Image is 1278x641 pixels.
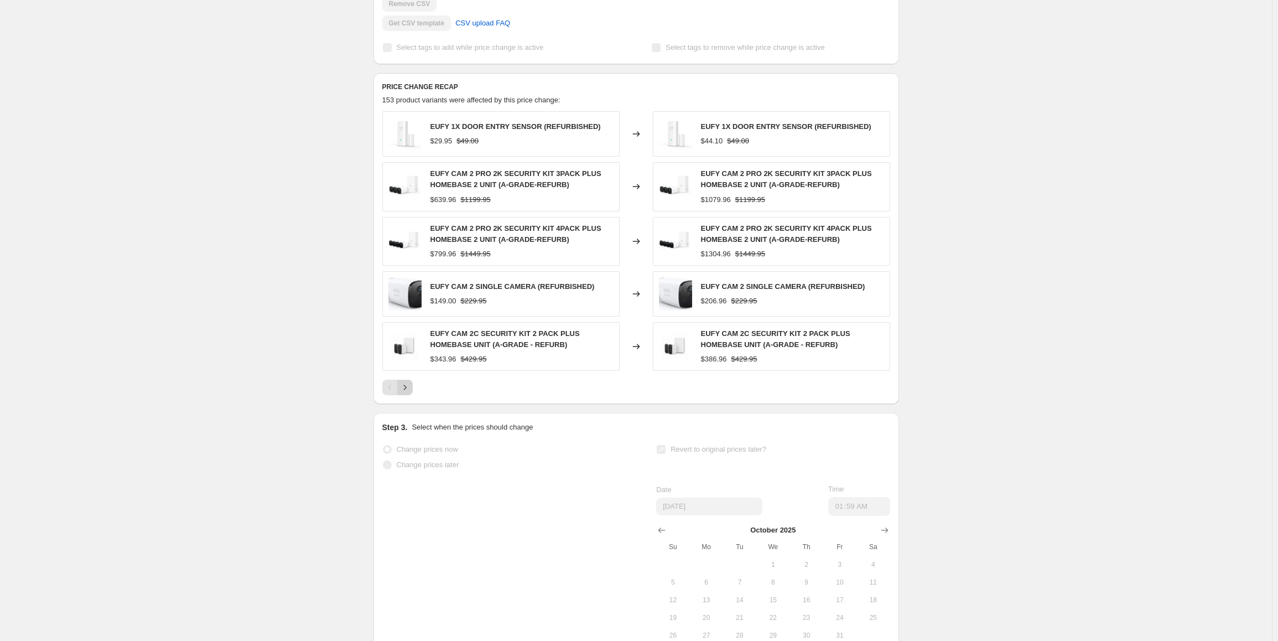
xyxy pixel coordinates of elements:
[789,609,823,627] button: Thursday October 23 2025
[455,18,510,29] span: CSV upload FAQ
[661,578,685,587] span: 5
[661,596,685,604] span: 12
[656,609,689,627] button: Sunday October 19 2025
[794,631,818,640] span: 30
[397,380,413,395] button: Next
[656,498,762,515] input: 9/11/2025
[701,169,872,189] span: EUFY CAM 2 PRO 2K SECURITY KIT 3PACK PLUS HOMEBASE 2 UNIT (A-GRADE-REFURB)
[861,578,885,587] span: 11
[461,249,491,260] strike: $1449.95
[656,485,671,494] span: Date
[761,613,785,622] span: 22
[794,542,818,551] span: Th
[694,542,719,551] span: Mo
[671,445,766,453] span: Revert to original prices later?
[701,194,731,205] div: $1079.96
[794,613,818,622] span: 23
[761,631,785,640] span: 29
[690,591,723,609] button: Monday October 13 2025
[856,573,890,591] button: Saturday October 11 2025
[694,613,719,622] span: 20
[701,354,727,365] div: $386.96
[659,170,692,203] img: 1_dee18924-5048-4334-9129-f6ed0c44218d_80x.jpg
[856,556,890,573] button: Saturday October 4 2025
[828,542,852,551] span: Fr
[828,631,852,640] span: 31
[723,573,756,591] button: Tuesday October 7 2025
[659,117,692,151] img: t89000d4_nd01_v1_2_1_80x.jpg
[701,224,872,244] span: EUFY CAM 2 PRO 2K SECURITY KIT 4PACK PLUS HOMEBASE 2 UNIT (A-GRADE-REFURB)
[430,169,601,189] span: EUFY CAM 2 PRO 2K SECURITY KIT 3PACK PLUS HOMEBASE 2 UNIT (A-GRADE-REFURB)
[654,523,669,538] button: Show previous month, September 2025
[856,609,890,627] button: Saturday October 25 2025
[461,354,487,365] strike: $429.95
[823,591,856,609] button: Friday October 17 2025
[861,613,885,622] span: 25
[659,277,692,311] img: 317m9gSpBjL._AC_SX466_80x.jpg
[661,542,685,551] span: Su
[430,354,456,365] div: $343.96
[728,631,752,640] span: 28
[430,136,453,147] div: $29.95
[412,422,533,433] p: Select when the prices should change
[828,485,844,493] span: Time
[761,596,785,604] span: 15
[388,330,422,363] img: 1_3727c837-4a45-430f-9818-abee9e5d3313_80x.jpg
[388,225,422,258] img: 1_67b4203a-2ee4-4930-86e5-03d1644f6ccf_80x.jpg
[659,225,692,258] img: 1_67b4203a-2ee4-4930-86e5-03d1644f6ccf_80x.jpg
[701,136,723,147] div: $44.10
[828,596,852,604] span: 17
[727,136,749,147] strike: $49.00
[694,631,719,640] span: 27
[430,249,456,260] div: $799.96
[666,43,825,51] span: Select tags to remove while price change is active
[661,631,685,640] span: 26
[430,329,580,349] span: EUFY CAM 2C SECURITY KIT 2 PACK PLUS HOMEBASE UNIT (A-GRADE - REFURB)
[656,573,689,591] button: Sunday October 5 2025
[701,296,727,307] div: $206.96
[828,578,852,587] span: 10
[456,136,479,147] strike: $49.00
[449,14,517,32] a: CSV upload FAQ
[756,591,789,609] button: Wednesday October 15 2025
[735,194,765,205] strike: $1199.95
[856,538,890,556] th: Saturday
[656,538,689,556] th: Sunday
[789,556,823,573] button: Thursday October 2 2025
[694,578,719,587] span: 6
[461,194,491,205] strike: $1199.95
[728,613,752,622] span: 21
[382,380,413,395] nav: Pagination
[397,445,458,453] span: Change prices now
[756,573,789,591] button: Wednesday October 8 2025
[661,613,685,622] span: 19
[701,122,871,131] span: EUFY 1X DOOR ENTRY SENSOR (REFURBISHED)
[861,542,885,551] span: Sa
[761,542,785,551] span: We
[794,596,818,604] span: 16
[382,422,408,433] h2: Step 3.
[828,497,890,516] input: 12:00
[701,249,731,260] div: $1304.96
[861,596,885,604] span: 18
[877,523,892,538] button: Show next month, November 2025
[828,560,852,569] span: 3
[761,560,785,569] span: 1
[659,330,692,363] img: 1_3727c837-4a45-430f-9818-abee9e5d3313_80x.jpg
[388,170,422,203] img: 1_dee18924-5048-4334-9129-f6ed0c44218d_80x.jpg
[690,573,723,591] button: Monday October 6 2025
[430,296,456,307] div: $149.00
[701,329,850,349] span: EUFY CAM 2C SECURITY KIT 2 PACK PLUS HOMEBASE UNIT (A-GRADE - REFURB)
[756,556,789,573] button: Wednesday October 1 2025
[397,43,544,51] span: Select tags to add while price change is active
[731,296,757,307] strike: $229.95
[430,122,601,131] span: EUFY 1X DOOR ENTRY SENSOR (REFURBISHED)
[731,354,757,365] strike: $429.95
[382,96,560,104] span: 153 product variants were affected by this price change:
[701,282,865,291] span: EUFY CAM 2 SINGLE CAMERA (REFURBISHED)
[828,613,852,622] span: 24
[756,538,789,556] th: Wednesday
[789,591,823,609] button: Thursday October 16 2025
[723,609,756,627] button: Tuesday October 21 2025
[694,596,719,604] span: 13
